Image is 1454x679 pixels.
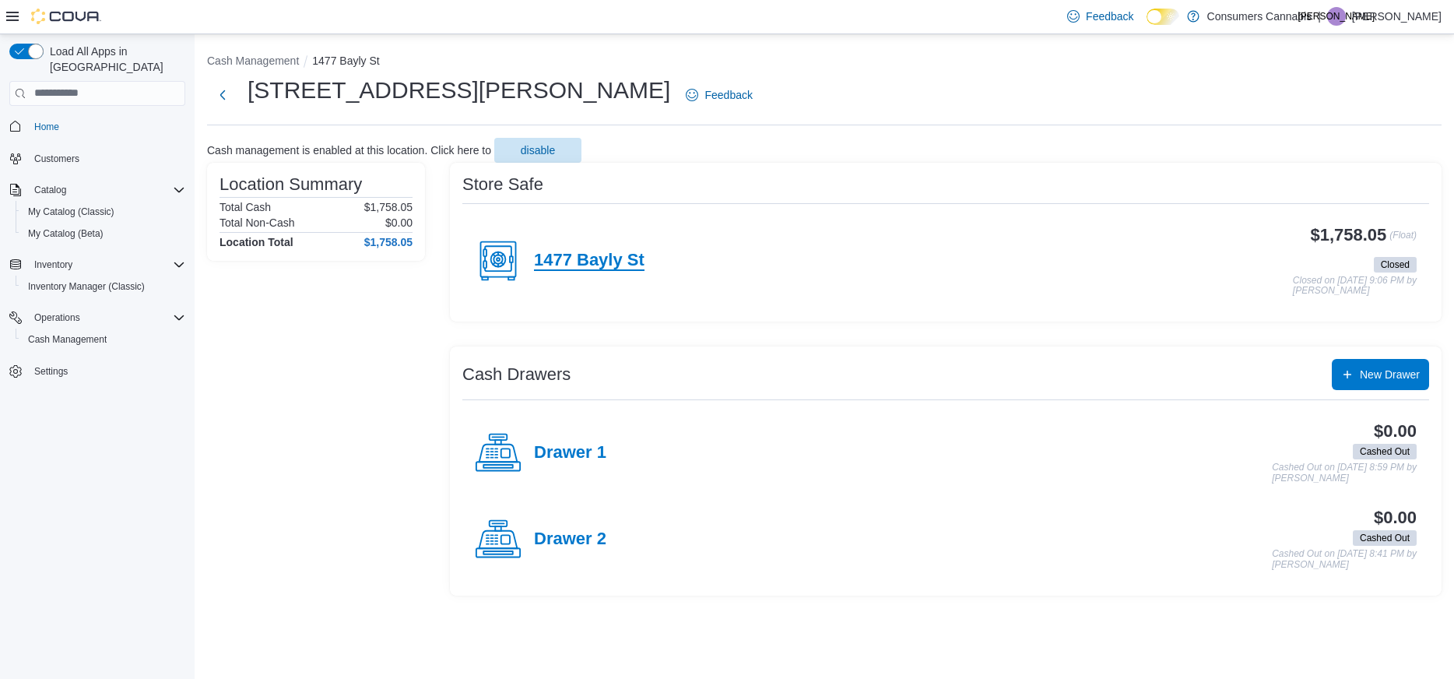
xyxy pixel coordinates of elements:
[521,142,555,158] span: disable
[364,236,413,248] h4: $1,758.05
[31,9,101,24] img: Cova
[22,202,185,221] span: My Catalog (Classic)
[1086,9,1133,24] span: Feedback
[680,79,758,111] a: Feedback
[704,87,752,103] span: Feedback
[28,280,145,293] span: Inventory Manager (Classic)
[22,224,185,243] span: My Catalog (Beta)
[1381,258,1410,272] span: Closed
[34,153,79,165] span: Customers
[3,179,191,201] button: Catalog
[28,181,72,199] button: Catalog
[220,175,362,194] h3: Location Summary
[1353,530,1417,546] span: Cashed Out
[1353,444,1417,459] span: Cashed Out
[44,44,185,75] span: Load All Apps in [GEOGRAPHIC_DATA]
[220,236,293,248] h4: Location Total
[28,255,185,274] span: Inventory
[3,254,191,276] button: Inventory
[1061,1,1140,32] a: Feedback
[462,175,543,194] h3: Store Safe
[1327,7,1346,26] div: Julian Altomare-Leandro
[534,443,606,463] h4: Drawer 1
[28,181,185,199] span: Catalog
[1147,9,1179,25] input: Dark Mode
[28,362,74,381] a: Settings
[28,117,185,136] span: Home
[1374,257,1417,273] span: Closed
[207,79,238,111] button: Next
[220,201,271,213] h6: Total Cash
[34,311,80,324] span: Operations
[1311,226,1387,245] h3: $1,758.05
[34,259,72,271] span: Inventory
[385,216,413,229] p: $0.00
[28,118,65,136] a: Home
[364,201,413,213] p: $1,758.05
[3,147,191,170] button: Customers
[28,255,79,274] button: Inventory
[1293,276,1417,297] p: Closed on [DATE] 9:06 PM by [PERSON_NAME]
[534,529,606,550] h4: Drawer 2
[28,308,86,327] button: Operations
[1207,7,1312,26] p: Consumers Cannabis
[220,216,295,229] h6: Total Non-Cash
[534,251,644,271] h4: 1477 Bayly St
[34,365,68,378] span: Settings
[22,330,113,349] a: Cash Management
[1332,359,1429,390] button: New Drawer
[22,277,151,296] a: Inventory Manager (Classic)
[3,307,191,329] button: Operations
[248,75,670,106] h1: [STREET_ADDRESS][PERSON_NAME]
[1298,7,1375,26] span: [PERSON_NAME]
[3,360,191,382] button: Settings
[1360,531,1410,545] span: Cashed Out
[28,361,185,381] span: Settings
[1360,367,1420,382] span: New Drawer
[312,55,379,67] button: 1477 Bayly St
[22,277,185,296] span: Inventory Manager (Classic)
[28,150,86,168] a: Customers
[34,121,59,133] span: Home
[1272,463,1417,484] p: Cashed Out on [DATE] 8:59 PM by [PERSON_NAME]
[462,365,571,384] h3: Cash Drawers
[1272,549,1417,570] p: Cashed Out on [DATE] 8:41 PM by [PERSON_NAME]
[28,308,185,327] span: Operations
[1374,508,1417,527] h3: $0.00
[207,53,1442,72] nav: An example of EuiBreadcrumbs
[1147,25,1147,26] span: Dark Mode
[207,55,299,67] button: Cash Management
[3,115,191,138] button: Home
[34,184,66,196] span: Catalog
[22,224,110,243] a: My Catalog (Beta)
[16,223,191,245] button: My Catalog (Beta)
[9,109,185,424] nav: Complex example
[22,330,185,349] span: Cash Management
[28,206,114,218] span: My Catalog (Classic)
[28,333,107,346] span: Cash Management
[1352,7,1442,26] p: [PERSON_NAME]
[16,276,191,297] button: Inventory Manager (Classic)
[16,201,191,223] button: My Catalog (Classic)
[1374,422,1417,441] h3: $0.00
[1360,445,1410,459] span: Cashed Out
[207,144,491,157] p: Cash management is enabled at this location. Click here to
[1389,226,1417,254] p: (Float)
[28,149,185,168] span: Customers
[16,329,191,350] button: Cash Management
[494,138,581,163] button: disable
[28,227,104,240] span: My Catalog (Beta)
[22,202,121,221] a: My Catalog (Classic)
